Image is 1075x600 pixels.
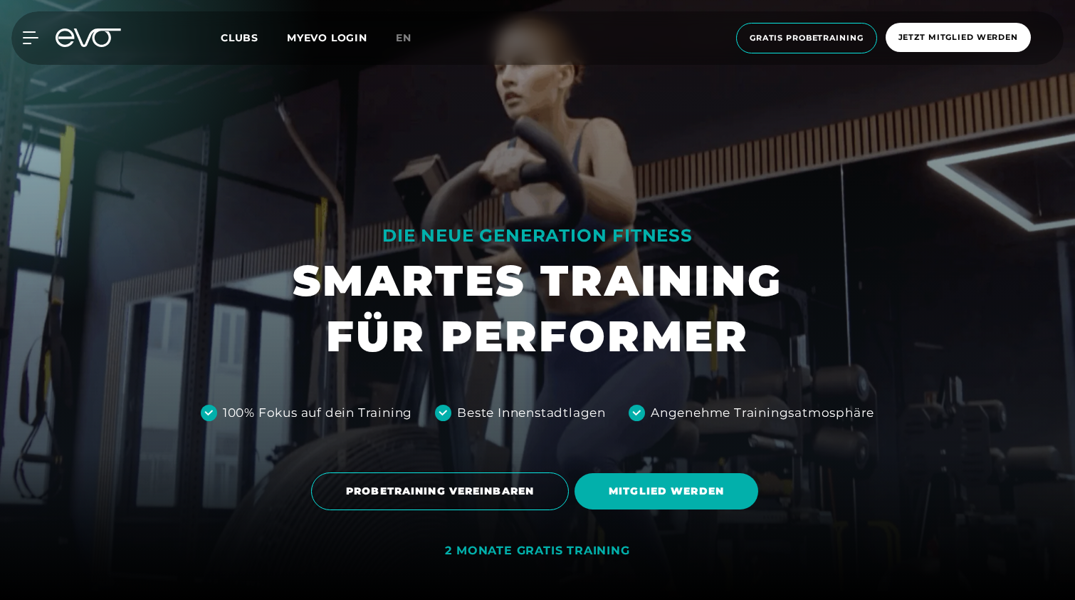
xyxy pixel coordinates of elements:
span: Clubs [221,31,258,44]
a: Jetzt Mitglied werden [881,23,1035,53]
span: PROBETRAINING VEREINBAREN [346,484,534,499]
a: PROBETRAINING VEREINBAREN [311,462,575,521]
span: MITGLIED WERDEN [609,484,724,499]
a: MYEVO LOGIN [287,31,367,44]
div: 2 MONATE GRATIS TRAINING [445,544,629,559]
div: DIE NEUE GENERATION FITNESS [293,224,782,247]
div: Angenehme Trainingsatmosphäre [651,404,874,423]
span: en [396,31,411,44]
a: Gratis Probetraining [732,23,881,53]
div: 100% Fokus auf dein Training [223,404,412,423]
div: Beste Innenstadtlagen [457,404,606,423]
a: MITGLIED WERDEN [575,462,764,520]
a: Clubs [221,31,287,44]
span: Gratis Probetraining [750,32,864,44]
a: en [396,30,429,46]
span: Jetzt Mitglied werden [898,31,1018,43]
h1: SMARTES TRAINING FÜR PERFORMER [293,253,782,364]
